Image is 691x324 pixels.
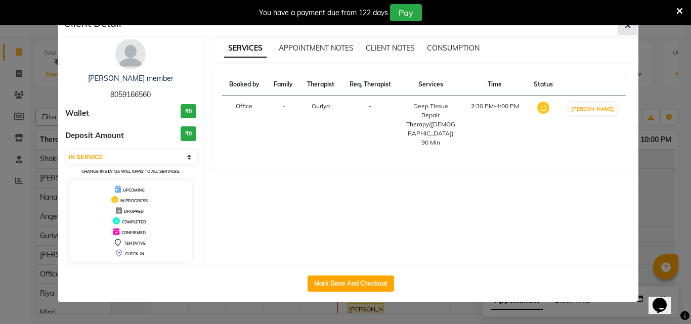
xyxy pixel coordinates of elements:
[224,39,267,58] span: SERVICES
[259,8,388,18] div: You have a payment due from 122 days
[115,39,146,69] img: avatar
[181,126,196,141] h3: ₹0
[181,104,196,119] h3: ₹0
[527,74,560,96] th: Status
[110,90,151,99] span: 8059166560
[121,230,146,235] span: CONFIRMED
[405,102,457,147] div: Deep Tissue Repair Therapy([DEMOGRAPHIC_DATA]) 90 Min
[65,130,124,142] span: Deposit Amount
[463,74,527,96] th: Time
[366,43,415,53] span: CLIENT NOTES
[81,169,180,174] small: Change in status will apply to all services.
[267,96,300,154] td: -
[342,74,399,96] th: Req. Therapist
[312,102,330,110] span: Guriya
[649,284,681,314] iframe: chat widget
[308,275,394,292] button: Mark Done And Checkout
[65,108,89,119] span: Wallet
[88,74,174,83] a: [PERSON_NAME] member
[123,188,145,193] span: UPCOMING
[222,96,267,154] td: Office
[300,74,342,96] th: Therapist
[390,4,422,21] button: Pay
[279,43,354,53] span: APPOINTMENT NOTES
[399,74,463,96] th: Services
[120,198,148,203] span: IN PROGRESS
[267,74,300,96] th: Family
[427,43,480,53] span: CONSUMPTION
[124,241,146,246] span: TENTATIVE
[463,96,527,154] td: 2:30 PM-4:00 PM
[122,219,146,224] span: COMPLETED
[222,74,267,96] th: Booked by
[342,96,399,154] td: -
[125,251,144,256] span: CHECK-IN
[569,103,617,115] button: [PERSON_NAME]
[124,209,144,214] span: DROPPED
